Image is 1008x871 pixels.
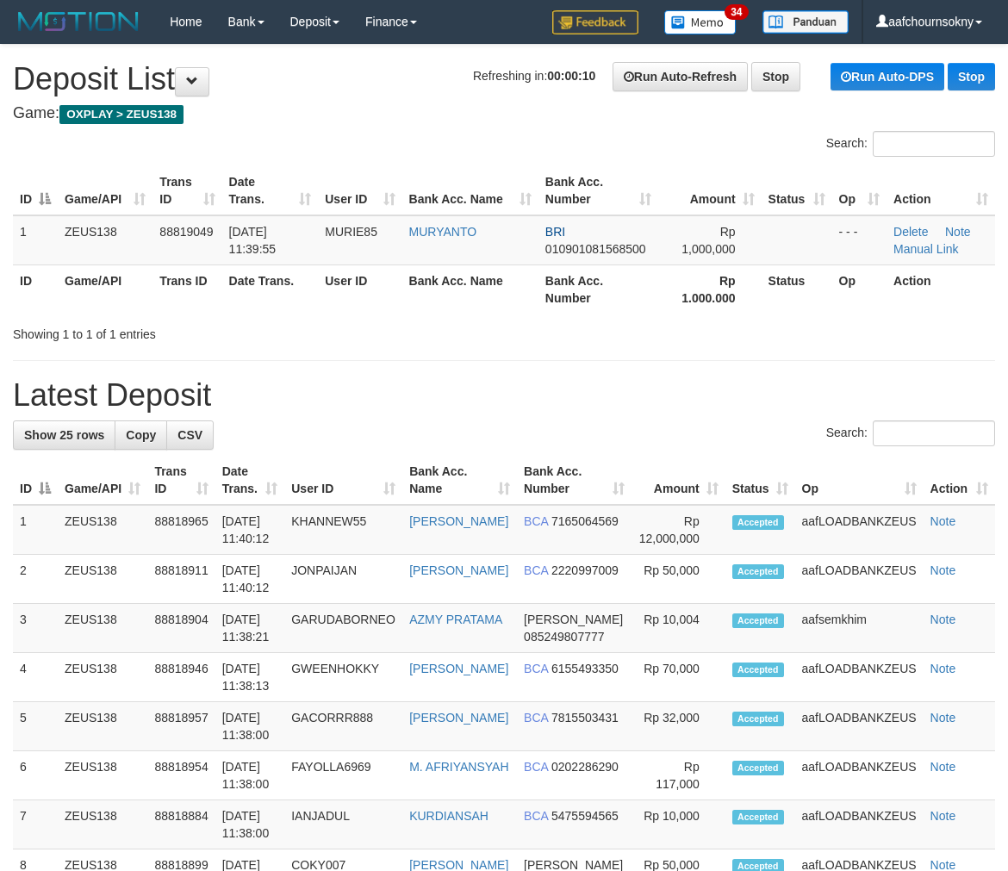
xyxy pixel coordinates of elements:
[402,264,538,314] th: Bank Acc. Name
[58,166,152,215] th: Game/API: activate to sort column ascending
[762,264,832,314] th: Status
[681,225,735,256] span: Rp 1,000,000
[658,264,762,314] th: Rp 1.000.000
[930,809,956,823] a: Note
[58,555,147,604] td: ZEUS138
[930,760,956,774] a: Note
[284,751,402,800] td: FAYOLLA6969
[795,751,924,800] td: aafLOADBANKZEUS
[409,514,508,528] a: [PERSON_NAME]
[222,264,319,314] th: Date Trans.
[318,264,401,314] th: User ID
[664,10,737,34] img: Button%20Memo.svg
[13,62,995,96] h1: Deposit List
[831,63,944,90] a: Run Auto-DPS
[930,613,956,626] a: Note
[152,264,221,314] th: Trans ID
[795,456,924,505] th: Op: activate to sort column ascending
[177,428,202,442] span: CSV
[147,800,215,849] td: 88818884
[126,428,156,442] span: Copy
[795,604,924,653] td: aafsemkhim
[873,420,995,446] input: Search:
[524,514,548,528] span: BCA
[551,711,619,725] span: Copy 7815503431 to clipboard
[795,800,924,849] td: aafLOADBANKZEUS
[13,555,58,604] td: 2
[632,751,725,800] td: Rp 117,000
[930,662,956,675] a: Note
[632,702,725,751] td: Rp 32,000
[732,564,784,579] span: Accepted
[13,420,115,450] a: Show 25 rows
[13,9,144,34] img: MOTION_logo.png
[13,166,58,215] th: ID: activate to sort column descending
[13,604,58,653] td: 3
[58,702,147,751] td: ZEUS138
[795,653,924,702] td: aafLOADBANKZEUS
[762,166,832,215] th: Status: activate to sort column ascending
[409,711,508,725] a: [PERSON_NAME]
[215,555,285,604] td: [DATE] 11:40:12
[59,105,184,124] span: OXPLAY > ZEUS138
[147,456,215,505] th: Trans ID: activate to sort column ascending
[613,62,748,91] a: Run Auto-Refresh
[893,242,959,256] a: Manual Link
[58,215,152,265] td: ZEUS138
[409,613,502,626] a: AZMY PRATAMA
[13,215,58,265] td: 1
[832,215,887,265] td: - - -
[552,10,638,34] img: Feedback.jpg
[795,702,924,751] td: aafLOADBANKZEUS
[632,555,725,604] td: Rp 50,000
[930,514,956,528] a: Note
[632,604,725,653] td: Rp 10,004
[13,505,58,555] td: 1
[58,751,147,800] td: ZEUS138
[13,702,58,751] td: 5
[893,225,928,239] a: Delete
[284,800,402,849] td: IANJADUL
[924,456,995,505] th: Action: activate to sort column ascending
[524,760,548,774] span: BCA
[215,800,285,849] td: [DATE] 11:38:00
[551,514,619,528] span: Copy 7165064569 to clipboard
[524,563,548,577] span: BCA
[402,166,538,215] th: Bank Acc. Name: activate to sort column ascending
[13,264,58,314] th: ID
[473,69,595,83] span: Refreshing in:
[524,809,548,823] span: BCA
[551,662,619,675] span: Copy 6155493350 to clipboard
[524,613,623,626] span: [PERSON_NAME]
[152,166,221,215] th: Trans ID: activate to sort column ascending
[887,264,995,314] th: Action
[58,653,147,702] td: ZEUS138
[658,166,762,215] th: Amount: activate to sort column ascending
[732,761,784,775] span: Accepted
[147,604,215,653] td: 88818904
[215,751,285,800] td: [DATE] 11:38:00
[215,604,285,653] td: [DATE] 11:38:21
[318,166,401,215] th: User ID: activate to sort column ascending
[930,563,956,577] a: Note
[409,563,508,577] a: [PERSON_NAME]
[524,711,548,725] span: BCA
[409,225,477,239] a: MURYANTO
[284,456,402,505] th: User ID: activate to sort column ascending
[795,505,924,555] td: aafLOADBANKZEUS
[115,420,167,450] a: Copy
[732,810,784,824] span: Accepted
[13,751,58,800] td: 6
[215,653,285,702] td: [DATE] 11:38:13
[409,760,508,774] a: M. AFRIYANSYAH
[551,760,619,774] span: Copy 0202286290 to clipboard
[147,751,215,800] td: 88818954
[58,505,147,555] td: ZEUS138
[13,653,58,702] td: 4
[551,809,619,823] span: Copy 5475594565 to clipboard
[725,4,748,20] span: 34
[58,264,152,314] th: Game/API
[732,663,784,677] span: Accepted
[284,653,402,702] td: GWEENHOKKY
[147,653,215,702] td: 88818946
